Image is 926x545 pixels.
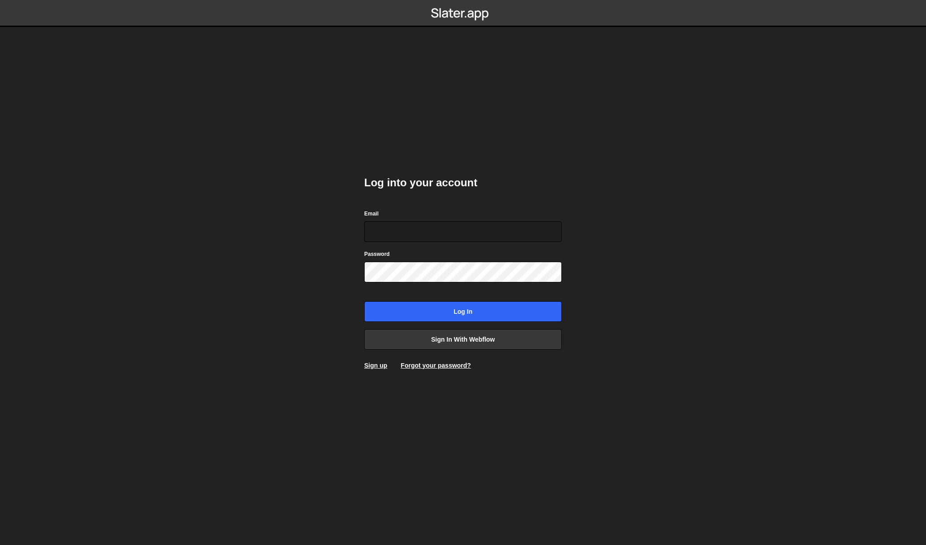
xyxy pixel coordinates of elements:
label: Password [364,250,390,259]
input: Log in [364,301,562,322]
a: Forgot your password? [401,362,471,369]
h2: Log into your account [364,176,562,190]
a: Sign in with Webflow [364,329,562,350]
a: Sign up [364,362,387,369]
label: Email [364,209,379,218]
